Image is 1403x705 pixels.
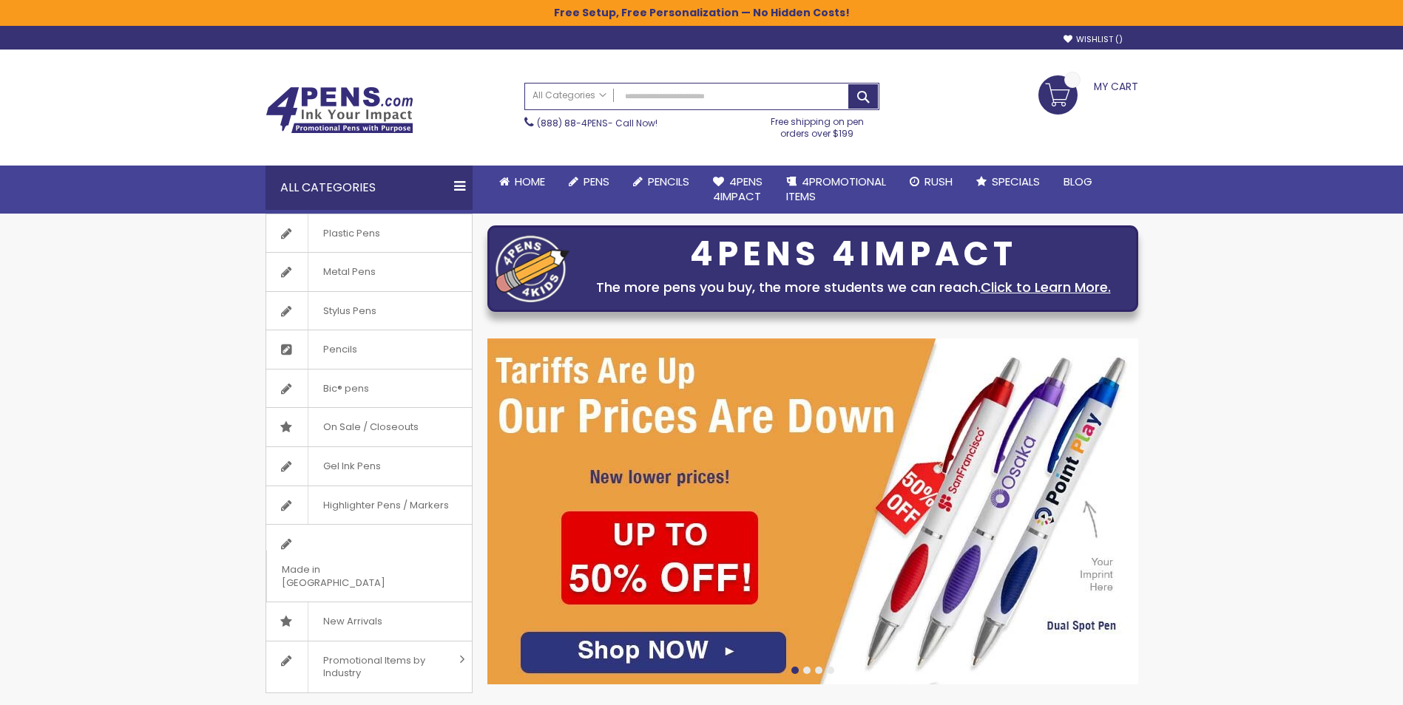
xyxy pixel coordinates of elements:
span: New Arrivals [308,602,397,641]
span: Bic® pens [308,369,384,408]
div: 4PENS 4IMPACT [577,239,1130,270]
span: Rush [924,174,953,189]
a: Pens [557,166,621,198]
div: Free shipping on pen orders over $199 [755,110,879,140]
div: The more pens you buy, the more students we can reach. [577,277,1130,298]
a: Pencils [621,166,701,198]
a: 4Pens4impact [701,166,774,214]
span: Promotional Items by Industry [308,641,454,692]
span: Stylus Pens [308,292,391,330]
span: 4PROMOTIONAL ITEMS [786,174,886,204]
span: 4Pens 4impact [713,174,763,204]
span: - Call Now! [537,117,657,129]
a: On Sale / Closeouts [266,408,472,446]
a: Home [487,166,557,198]
a: Plastic Pens [266,214,472,253]
a: Click to Learn More. [981,278,1111,296]
div: All Categories [266,166,473,210]
span: Pencils [648,174,689,189]
span: Pencils [308,330,372,369]
a: Wishlist [1064,34,1123,45]
span: Home [515,174,545,189]
span: On Sale / Closeouts [308,408,433,446]
a: Blog [1052,166,1104,198]
a: Promotional Items by Industry [266,641,472,692]
span: All Categories [533,89,606,101]
span: Specials [992,174,1040,189]
a: Pencils [266,330,472,369]
span: Pens [584,174,609,189]
a: 4PROMOTIONALITEMS [774,166,898,214]
a: Gel Ink Pens [266,447,472,486]
img: four_pen_logo.png [496,235,569,302]
span: Made in [GEOGRAPHIC_DATA] [266,551,435,602]
a: (888) 88-4PENS [537,117,608,129]
span: Metal Pens [308,253,391,291]
a: Bic® pens [266,369,472,408]
span: Plastic Pens [308,214,395,253]
img: 4Pens Custom Pens and Promotional Products [266,86,413,134]
a: New Arrivals [266,602,472,641]
a: Highlighter Pens / Markers [266,486,472,525]
span: Blog [1064,174,1092,189]
a: Made in [GEOGRAPHIC_DATA] [266,525,472,602]
img: /cheap-promotional-products.html [487,338,1138,684]
a: All Categories [525,84,614,108]
a: Stylus Pens [266,292,472,330]
a: Specials [964,166,1052,198]
a: Metal Pens [266,253,472,291]
span: Highlighter Pens / Markers [308,486,464,525]
a: Rush [898,166,964,198]
span: Gel Ink Pens [308,447,396,486]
